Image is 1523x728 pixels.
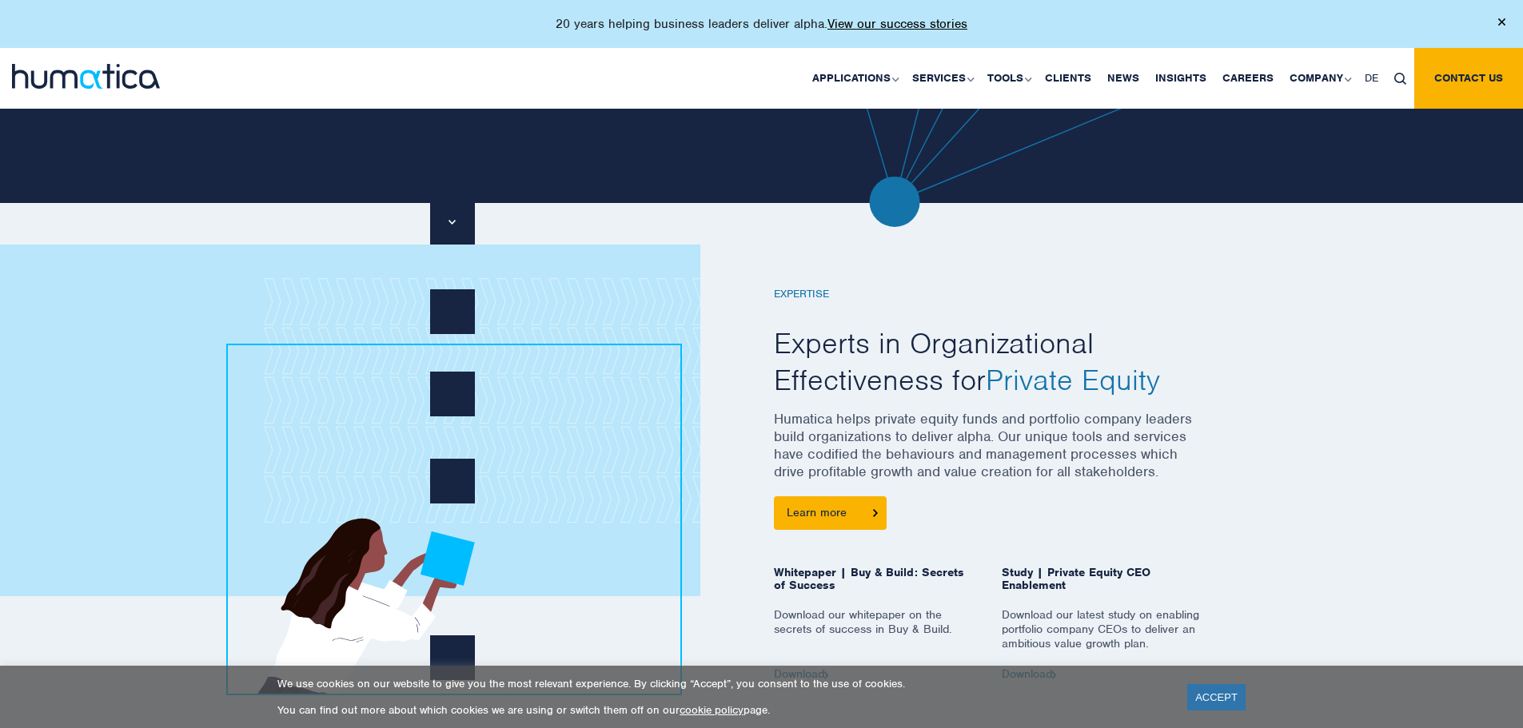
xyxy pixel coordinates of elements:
[1037,48,1099,109] a: Clients
[774,288,1206,301] h6: EXPERTISE
[1147,48,1214,109] a: Insights
[680,703,744,717] a: cookie policy
[774,496,887,530] a: Learn more
[774,566,978,607] span: Whitepaper | Buy & Build: Secrets of Success
[1365,71,1378,85] span: DE
[774,607,978,667] p: Download our whitepaper on the secrets of success in Buy & Build.
[774,410,1206,496] p: Humatica helps private equity funds and portfolio company leaders build organizations to deliver ...
[277,703,1167,717] p: You can find out more about which cookies we are using or switch them off on our page.
[1099,48,1147,109] a: News
[1394,73,1406,85] img: search_icon
[1214,48,1282,109] a: Careers
[449,220,456,225] img: downarrow
[1002,607,1206,667] p: Download our latest study on enabling portfolio company CEOs to deliver an ambitious value growth...
[904,48,979,109] a: Services
[277,677,1167,690] p: We use cookies on our website to give you the most relevant experience. By clicking “Accept”, you...
[979,48,1037,109] a: Tools
[1357,48,1386,109] a: DE
[1002,566,1206,607] span: Study | Private Equity CEO Enablement
[556,16,967,32] p: 20 years helping business leaders deliver alpha.
[804,48,904,109] a: Applications
[236,227,660,694] img: girl1
[1187,684,1246,710] a: ACCEPT
[774,325,1206,398] h2: Experts in Organizational Effectiveness for
[827,16,967,32] a: View our success stories
[12,64,160,89] img: logo
[873,509,878,516] img: arrowicon
[1282,48,1357,109] a: Company
[1414,48,1523,109] a: Contact us
[986,361,1160,398] span: Private Equity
